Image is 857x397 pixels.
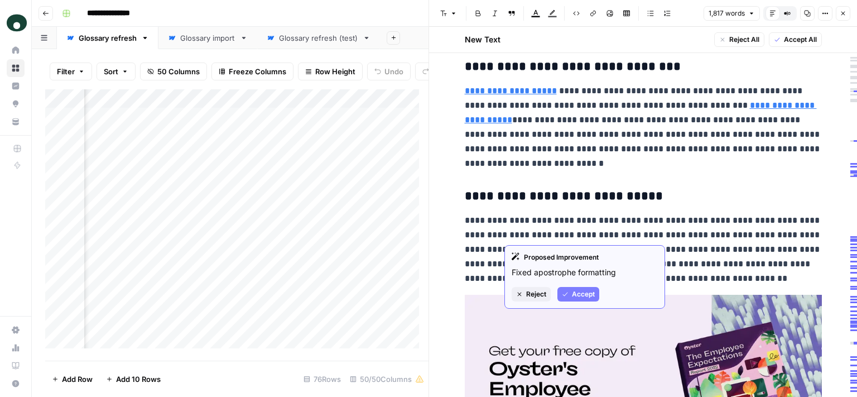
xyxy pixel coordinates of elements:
span: Filter [57,66,75,77]
img: Oyster Logo [7,13,27,33]
span: Add 10 Rows [116,374,161,385]
h2: New Text [465,34,500,45]
span: 1,817 words [709,8,745,18]
span: Reject All [729,35,759,45]
a: Browse [7,59,25,77]
button: Add Row [45,370,99,388]
p: Fixed apostrophe formatting [512,267,658,278]
span: Undo [384,66,403,77]
button: Reject All [714,32,764,47]
span: 50 Columns [157,66,200,77]
button: Accept All [769,32,822,47]
button: Add 10 Rows [99,370,167,388]
button: Workspace: Oyster [7,9,25,37]
button: Accept [557,287,599,302]
span: Accept All [784,35,817,45]
span: Accept [572,289,595,299]
span: Freeze Columns [229,66,286,77]
button: 50 Columns [140,63,207,80]
a: Insights [7,77,25,95]
div: Proposed Improvement [512,252,658,262]
button: Row Height [298,63,363,80]
button: Sort [97,63,136,80]
button: Undo [367,63,411,80]
span: Reject [526,289,546,299]
button: 1,817 words [704,6,760,21]
a: Usage [7,339,25,357]
div: 76 Rows [299,370,345,388]
a: Settings [7,321,25,339]
div: Glossary refresh (test) [279,32,358,44]
a: Opportunities [7,95,25,113]
div: Glossary refresh [79,32,137,44]
div: Glossary import [180,32,235,44]
a: Glossary refresh (test) [257,27,380,49]
span: Row Height [315,66,355,77]
a: Learning Hub [7,357,25,375]
div: 50/50 Columns [345,370,428,388]
button: Help + Support [7,375,25,393]
a: Your Data [7,113,25,131]
a: Glossary refresh [57,27,158,49]
button: Filter [50,63,92,80]
span: Add Row [62,374,93,385]
a: Home [7,41,25,59]
a: Glossary import [158,27,257,49]
button: Freeze Columns [211,63,293,80]
button: Reject [512,287,551,302]
span: Sort [104,66,118,77]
